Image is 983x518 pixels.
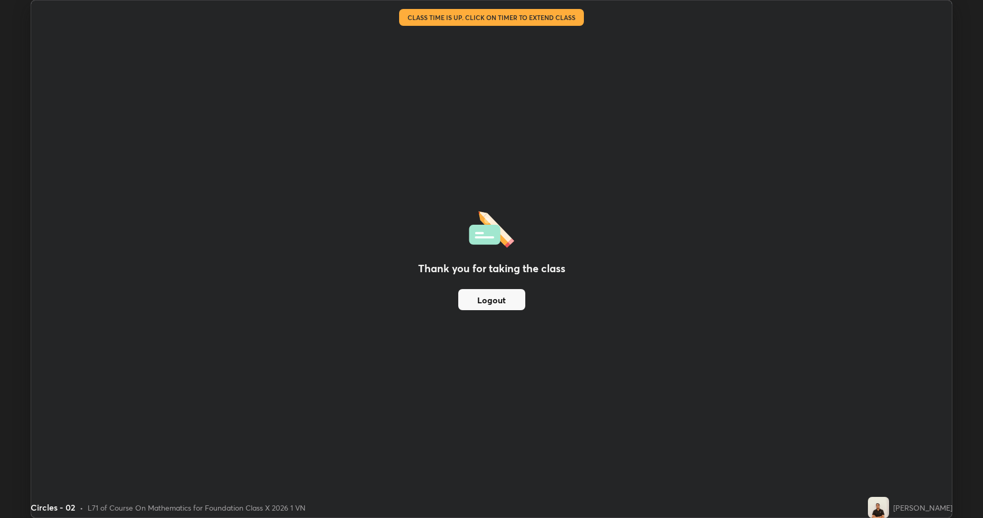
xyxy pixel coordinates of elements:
[31,501,75,514] div: Circles - 02
[458,289,525,310] button: Logout
[80,502,83,513] div: •
[88,502,306,513] div: L71 of Course On Mathematics for Foundation Class X 2026 1 VN
[418,261,565,276] h2: Thank you for taking the class
[893,502,952,513] div: [PERSON_NAME]
[469,208,514,248] img: offlineFeedback.1438e8b3.svg
[868,497,889,518] img: c6c4bda55b2f4167a00ade355d1641a8.jpg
